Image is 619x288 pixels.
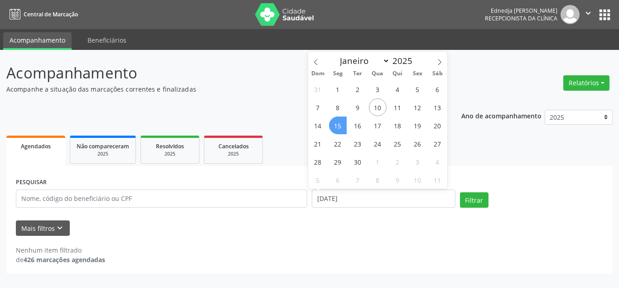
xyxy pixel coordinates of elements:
span: Setembro 9, 2025 [349,98,367,116]
select: Month [336,54,390,67]
span: Cancelados [218,142,249,150]
strong: 426 marcações agendadas [24,255,105,264]
i:  [583,8,593,18]
span: Recepcionista da clínica [485,15,557,22]
div: Ednedja [PERSON_NAME] [485,7,557,15]
div: 2025 [147,151,193,157]
span: Ter [348,71,368,77]
span: Setembro 28, 2025 [309,153,327,171]
span: Outubro 4, 2025 [429,153,446,171]
span: Setembro 5, 2025 [409,80,426,98]
span: Outubro 9, 2025 [389,171,406,189]
span: Setembro 27, 2025 [429,135,446,152]
span: Setembro 24, 2025 [369,135,387,152]
span: Sex [407,71,427,77]
span: Setembro 26, 2025 [409,135,426,152]
span: Setembro 11, 2025 [389,98,406,116]
span: Qui [387,71,407,77]
div: de [16,255,105,264]
span: Setembro 23, 2025 [349,135,367,152]
span: Setembro 29, 2025 [329,153,347,171]
span: Setembro 21, 2025 [309,135,327,152]
button:  [580,5,597,24]
div: 2025 [211,151,256,157]
span: Outubro 3, 2025 [409,153,426,171]
span: Setembro 22, 2025 [329,135,347,152]
span: Setembro 2, 2025 [349,80,367,98]
span: Dom [308,71,328,77]
span: Setembro 7, 2025 [309,98,327,116]
span: Resolvidos [156,142,184,150]
button: Filtrar [460,192,488,208]
img: img [561,5,580,24]
span: Outubro 1, 2025 [369,153,387,171]
span: Setembro 13, 2025 [429,98,446,116]
span: Setembro 3, 2025 [369,80,387,98]
span: Outubro 6, 2025 [329,171,347,189]
a: Central de Marcação [6,7,78,22]
span: Outubro 8, 2025 [369,171,387,189]
span: Setembro 30, 2025 [349,153,367,171]
input: Selecione um intervalo [312,190,455,208]
label: PESQUISAR [16,176,47,190]
span: Setembro 4, 2025 [389,80,406,98]
div: Nenhum item filtrado [16,245,105,255]
span: Setembro 6, 2025 [429,80,446,98]
span: Outubro 11, 2025 [429,171,446,189]
span: Setembro 10, 2025 [369,98,387,116]
span: Outubro 2, 2025 [389,153,406,171]
span: Setembro 1, 2025 [329,80,347,98]
p: Ano de acompanhamento [461,110,542,121]
span: Sáb [427,71,447,77]
button: apps [597,7,613,23]
span: Seg [328,71,348,77]
span: Qua [368,71,387,77]
span: Central de Marcação [24,10,78,18]
span: Não compareceram [77,142,129,150]
input: Nome, código do beneficiário ou CPF [16,190,307,208]
p: Acompanhe a situação das marcações correntes e finalizadas [6,84,431,94]
span: Setembro 20, 2025 [429,117,446,134]
span: Setembro 16, 2025 [349,117,367,134]
span: Setembro 8, 2025 [329,98,347,116]
a: Beneficiários [81,32,133,48]
button: Mais filtroskeyboard_arrow_down [16,220,70,236]
span: Setembro 18, 2025 [389,117,406,134]
input: Year [390,55,420,67]
span: Agendados [21,142,51,150]
span: Setembro 15, 2025 [329,117,347,134]
span: Setembro 17, 2025 [369,117,387,134]
span: Setembro 19, 2025 [409,117,426,134]
span: Agosto 31, 2025 [309,80,327,98]
span: Outubro 10, 2025 [409,171,426,189]
p: Acompanhamento [6,62,431,84]
span: Outubro 7, 2025 [349,171,367,189]
div: 2025 [77,151,129,157]
i: keyboard_arrow_down [55,223,65,233]
a: Acompanhamento [3,32,72,50]
button: Relatórios [563,75,609,91]
span: Outubro 5, 2025 [309,171,327,189]
span: Setembro 12, 2025 [409,98,426,116]
span: Setembro 14, 2025 [309,117,327,134]
span: Setembro 25, 2025 [389,135,406,152]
